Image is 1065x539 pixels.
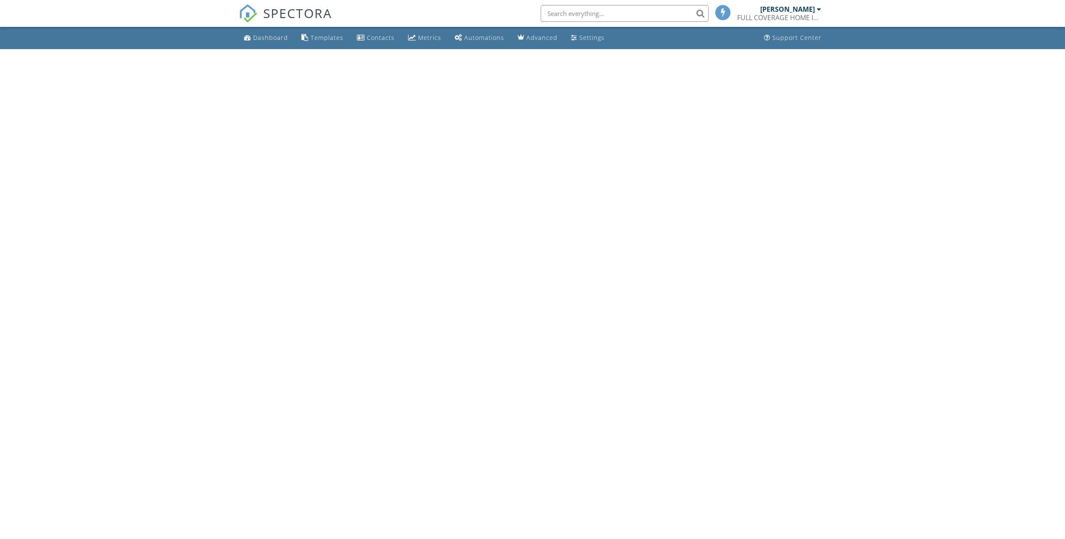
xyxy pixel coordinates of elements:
[241,30,291,46] a: Dashboard
[405,30,445,46] a: Metrics
[353,30,398,46] a: Contacts
[239,11,332,29] a: SPECTORA
[737,13,821,22] div: FULL COVERAGE HOME INSPECTIONS
[239,4,257,23] img: The Best Home Inspection Software - Spectora
[253,34,288,42] div: Dashboard
[568,30,608,46] a: Settings
[464,34,504,42] div: Automations
[579,34,604,42] div: Settings
[298,30,347,46] a: Templates
[418,34,441,42] div: Metrics
[311,34,343,42] div: Templates
[526,34,557,42] div: Advanced
[772,34,822,42] div: Support Center
[367,34,395,42] div: Contacts
[541,5,709,22] input: Search everything...
[760,5,815,13] div: [PERSON_NAME]
[761,30,825,46] a: Support Center
[263,4,332,22] span: SPECTORA
[451,30,508,46] a: Automations (Basic)
[514,30,561,46] a: Advanced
